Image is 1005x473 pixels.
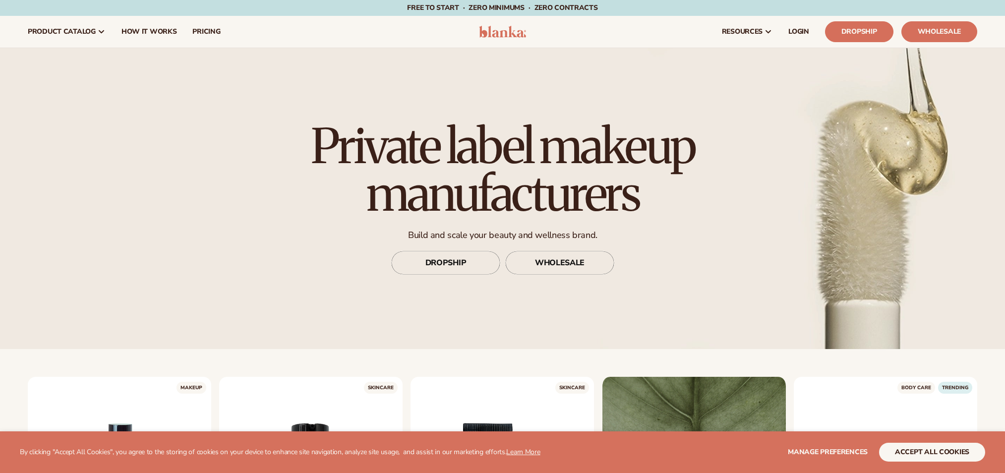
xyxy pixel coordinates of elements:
[121,28,177,36] span: How It Works
[114,16,185,48] a: How It Works
[825,21,893,42] a: Dropship
[28,28,96,36] span: product catalog
[20,16,114,48] a: product catalog
[192,28,220,36] span: pricing
[479,26,526,38] img: logo
[505,251,614,275] a: WHOLESALE
[722,28,763,36] span: resources
[780,16,817,48] a: LOGIN
[184,16,228,48] a: pricing
[714,16,780,48] a: resources
[788,28,809,36] span: LOGIN
[788,447,868,457] span: Manage preferences
[506,447,540,457] a: Learn More
[788,443,868,462] button: Manage preferences
[901,21,977,42] a: Wholesale
[282,122,723,218] h1: Private label makeup manufacturers
[879,443,985,462] button: accept all cookies
[282,230,723,241] p: Build and scale your beauty and wellness brand.
[391,251,500,275] a: DROPSHIP
[407,3,597,12] span: Free to start · ZERO minimums · ZERO contracts
[20,448,540,457] p: By clicking "Accept All Cookies", you agree to the storing of cookies on your device to enhance s...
